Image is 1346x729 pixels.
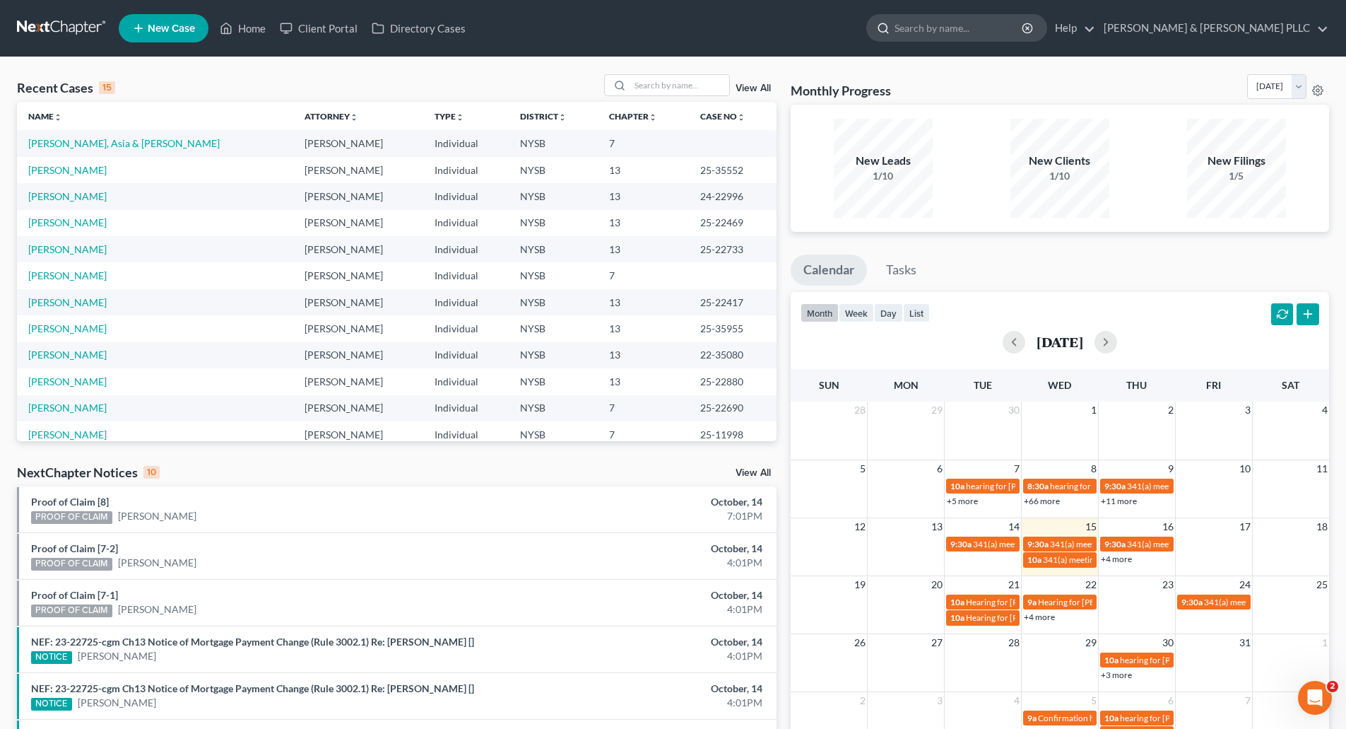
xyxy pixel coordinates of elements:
span: 7 [1244,692,1252,709]
div: Recent Cases [17,79,115,96]
span: 31 [1238,634,1252,651]
td: 7 [598,395,689,421]
a: +4 more [1024,612,1055,622]
span: 23 [1161,576,1175,593]
i: unfold_more [737,113,745,122]
span: 22 [1084,576,1098,593]
span: 9a [1027,713,1037,723]
span: 18 [1315,518,1329,535]
div: October, 14 [528,495,762,509]
td: [PERSON_NAME] [293,421,423,448]
div: October, 14 [528,542,762,556]
a: Districtunfold_more [520,111,567,122]
span: 17 [1238,518,1252,535]
span: 3 [935,692,944,709]
a: [PERSON_NAME] [28,402,107,414]
span: 10a [950,612,964,623]
span: 341(a) meeting for [PERSON_NAME] [1204,597,1340,607]
span: 1 [1090,402,1098,419]
span: 2 [1327,681,1338,692]
td: [PERSON_NAME] [293,342,423,368]
div: PROOF OF CLAIM [31,605,112,617]
span: 5 [1090,692,1098,709]
span: 2 [858,692,867,709]
div: 4:01PM [528,556,762,570]
a: NEF: 23-22725-cgm Ch13 Notice of Mortgage Payment Change (Rule 3002.1) Re: [PERSON_NAME] [] [31,636,474,648]
a: [PERSON_NAME] [28,322,107,334]
button: day [874,303,903,322]
td: [PERSON_NAME] [293,262,423,288]
i: unfold_more [649,113,657,122]
a: Case Nounfold_more [700,111,745,122]
td: [PERSON_NAME] [293,157,423,183]
h2: [DATE] [1037,334,1083,349]
span: 25 [1315,576,1329,593]
span: 9 [1167,460,1175,477]
td: 25-22690 [689,395,777,421]
span: 6 [1167,692,1175,709]
a: Typeunfold_more [435,111,464,122]
td: NYSB [509,183,598,209]
a: [PERSON_NAME] [78,649,156,663]
a: NEF: 23-22725-cgm Ch13 Notice of Mortgage Payment Change (Rule 3002.1) Re: [PERSON_NAME] [] [31,682,474,694]
td: NYSB [509,315,598,342]
div: 1/5 [1187,169,1286,183]
td: NYSB [509,130,598,156]
div: 15 [99,81,115,94]
td: NYSB [509,262,598,288]
span: 21 [1007,576,1021,593]
td: 13 [598,157,689,183]
span: 10 [1238,460,1252,477]
span: Hearing for [PERSON_NAME] [1038,597,1148,607]
a: Client Portal [273,16,365,41]
td: Individual [423,315,509,342]
div: 4:01PM [528,696,762,710]
td: Individual [423,395,509,421]
a: [PERSON_NAME] [118,509,196,523]
div: NOTICE [31,651,72,664]
a: +3 more [1101,670,1132,680]
a: [PERSON_NAME] [118,602,196,617]
span: 26 [853,634,867,651]
span: 9:30a [1104,539,1126,549]
td: 7 [598,421,689,448]
span: 10a [1027,554,1041,565]
span: 28 [1007,634,1021,651]
div: PROOF OF CLAIM [31,558,112,571]
div: 4:01PM [528,602,762,617]
div: October, 14 [528,588,762,602]
a: [PERSON_NAME] [28,269,107,281]
td: 7 [598,130,689,156]
a: [PERSON_NAME] [28,243,107,255]
span: 29 [1084,634,1098,651]
td: 25-22733 [689,236,777,262]
span: 2 [1167,402,1175,419]
span: 341(a) meeting for [PERSON_NAME] [1050,539,1186,549]
td: NYSB [509,395,598,421]
span: 20 [930,576,944,593]
td: Individual [423,421,509,448]
a: Help [1048,16,1095,41]
div: 1/10 [1010,169,1109,183]
span: 30 [1161,634,1175,651]
div: 4:01PM [528,649,762,663]
a: +66 more [1024,496,1060,506]
td: 13 [598,183,689,209]
a: Directory Cases [365,16,473,41]
span: Wed [1048,379,1071,391]
a: [PERSON_NAME] [28,428,107,441]
td: [PERSON_NAME] [293,236,423,262]
span: 13 [930,518,944,535]
span: Hearing for [PERSON_NAME] [966,612,1076,623]
span: 341(a) meeting for [PERSON_NAME] [1127,539,1263,549]
td: [PERSON_NAME] [293,183,423,209]
span: 8:30a [1027,481,1049,491]
span: 16 [1161,518,1175,535]
input: Search by name... [895,15,1024,41]
span: 9:30a [1027,539,1049,549]
div: 7:01PM [528,509,762,523]
span: hearing for [PERSON_NAME] [1120,713,1229,723]
button: month [801,303,839,322]
span: Sun [819,379,839,391]
span: Hearing for [PERSON_NAME] [966,597,1076,607]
